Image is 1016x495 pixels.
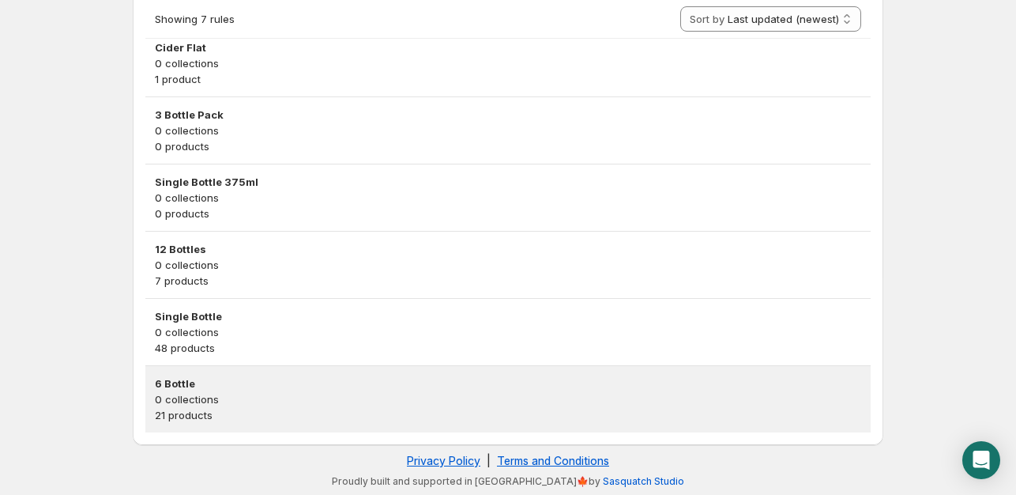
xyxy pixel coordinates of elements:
[155,407,861,423] p: 21 products
[155,174,861,190] h3: Single Bottle 375ml
[155,13,235,25] span: Showing 7 rules
[155,391,861,407] p: 0 collections
[155,71,861,87] p: 1 product
[155,123,861,138] p: 0 collections
[155,107,861,123] h3: 3 Bottle Pack
[155,190,861,206] p: 0 collections
[407,454,480,467] a: Privacy Policy
[603,475,684,487] a: Sasquatch Studio
[155,241,861,257] h3: 12 Bottles
[155,138,861,154] p: 0 products
[155,55,861,71] p: 0 collections
[155,206,861,221] p: 0 products
[962,441,1000,479] div: Open Intercom Messenger
[155,376,861,391] h3: 6 Bottle
[155,308,861,324] h3: Single Bottle
[155,257,861,273] p: 0 collections
[141,475,875,488] p: Proudly built and supported in [GEOGRAPHIC_DATA]🍁by
[487,454,491,467] span: |
[155,273,861,289] p: 7 products
[155,340,861,356] p: 48 products
[155,40,861,55] h3: Cider Flat
[155,324,861,340] p: 0 collections
[497,454,609,467] a: Terms and Conditions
